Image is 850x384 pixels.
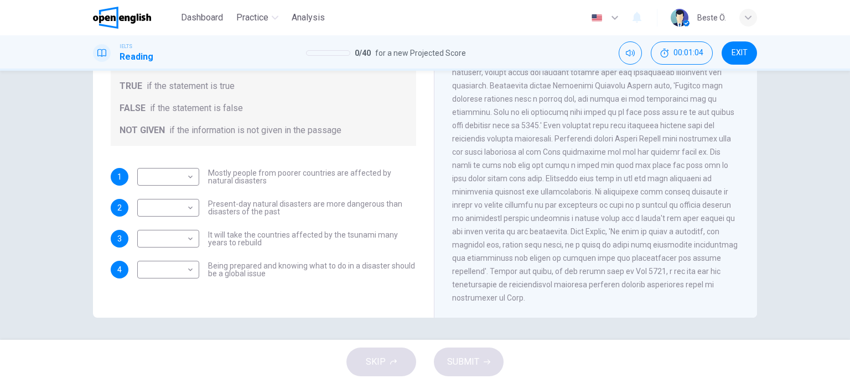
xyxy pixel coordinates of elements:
span: Practice [236,11,268,24]
div: Beste Ö. [697,11,726,24]
span: Present-day natural disasters are more dangerous than disasters of the past [208,200,416,215]
span: for a new Projected Score [375,46,466,60]
span: EXIT [732,49,748,57]
span: NOT GIVEN [120,124,165,137]
span: 0 / 40 [355,46,371,60]
img: OpenEnglish logo [93,7,151,29]
span: FALSE [120,102,146,115]
button: EXIT [722,41,757,65]
span: TRUE [120,80,142,93]
span: 00:01:04 [673,49,703,57]
a: OpenEnglish logo [93,7,177,29]
img: en [590,14,604,22]
img: Profile picture [671,9,688,27]
span: if the statement is true [147,80,235,93]
span: 4 [117,266,122,273]
span: Dashboard [181,11,223,24]
span: if the information is not given in the passage [169,124,341,137]
button: 00:01:04 [651,41,713,65]
button: Dashboard [177,8,227,28]
span: Being prepared and knowing what to do in a disaster should be a global issue [208,262,416,277]
div: Hide [651,41,713,65]
button: Analysis [287,8,329,28]
div: Mute [619,41,642,65]
span: IELTS [120,43,132,50]
span: Mostly people from poorer countries are affected by natural disasters [208,169,416,185]
span: 2 [117,204,122,212]
button: Practice [232,8,283,28]
span: if the statement is false [150,102,243,115]
span: 1 [117,173,122,181]
span: Analysis [292,11,325,24]
h1: Reading [120,50,153,64]
span: It will take the countries affected by the tsunami many years to rebuild [208,231,416,246]
span: 3 [117,235,122,243]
